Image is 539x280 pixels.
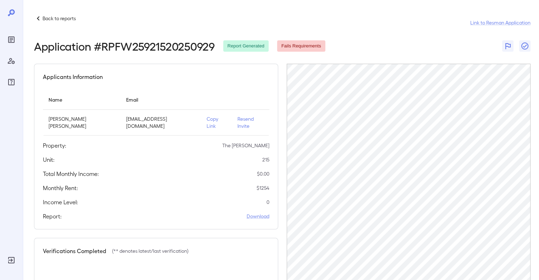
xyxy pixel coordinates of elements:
a: Download [247,213,269,220]
button: Flag Report [502,40,513,52]
p: [PERSON_NAME] [PERSON_NAME] [49,115,115,130]
table: simple table [43,90,269,136]
div: FAQ [6,76,17,88]
p: Back to reports [43,15,76,22]
p: Copy Link [207,115,226,130]
div: Manage Users [6,55,17,67]
span: Fails Requirements [277,43,325,50]
h5: Property: [43,141,66,150]
a: Link to Resman Application [470,19,530,26]
h5: Applicants Information [43,73,103,81]
p: 215 [262,156,269,163]
h5: Verifications Completed [43,247,106,255]
p: The [PERSON_NAME] [222,142,269,149]
h5: Monthly Rent: [43,184,78,192]
th: Email [120,90,201,110]
h2: Application # RPFW25921520250929 [34,40,215,52]
button: Close Report [519,40,530,52]
h5: Total Monthly Income: [43,170,99,178]
div: Log Out [6,255,17,266]
p: $ 0.00 [257,170,269,177]
th: Name [43,90,120,110]
p: (** denotes latest/last verification) [112,247,189,255]
h5: Unit: [43,155,55,164]
p: [EMAIL_ADDRESS][DOMAIN_NAME] [126,115,195,130]
div: Reports [6,34,17,45]
span: Report Generated [223,43,269,50]
p: $ 1254 [257,184,269,192]
h5: Report: [43,212,62,221]
h5: Income Level: [43,198,78,206]
p: 0 [266,199,269,206]
p: Resend Invite [237,115,264,130]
